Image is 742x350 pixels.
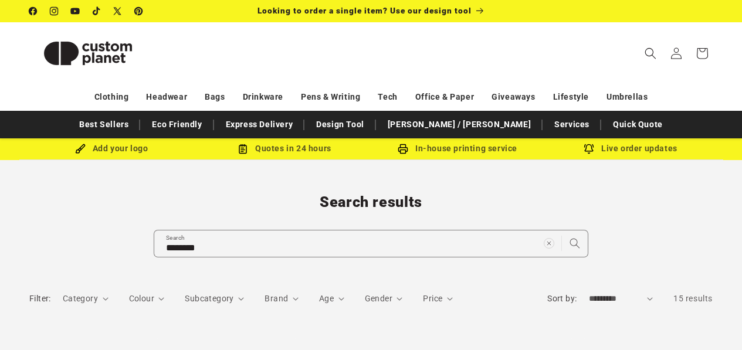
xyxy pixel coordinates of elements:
summary: Category (0 selected) [63,293,109,305]
summary: Colour (0 selected) [129,293,165,305]
button: Clear search term [536,230,562,256]
span: Age [319,294,334,303]
summary: Subcategory (0 selected) [185,293,244,305]
h1: Search results [29,193,713,212]
summary: Price [423,293,453,305]
label: Sort by: [547,294,577,303]
span: Category [63,294,98,303]
a: Lifestyle [553,87,589,107]
a: [PERSON_NAME] / [PERSON_NAME] [382,114,537,135]
a: Office & Paper [415,87,474,107]
a: Bags [205,87,225,107]
span: Colour [129,294,154,303]
a: Giveaways [492,87,535,107]
h2: Filter: [29,293,51,305]
a: Umbrellas [607,87,648,107]
a: Eco Friendly [146,114,208,135]
a: Clothing [94,87,129,107]
img: In-house printing [398,144,408,154]
a: Drinkware [243,87,283,107]
summary: Age (0 selected) [319,293,344,305]
a: Best Sellers [73,114,134,135]
span: Looking to order a single item? Use our design tool [258,6,472,15]
div: Quotes in 24 hours [198,141,371,156]
a: Pens & Writing [301,87,360,107]
a: Tech [378,87,397,107]
span: Brand [265,294,288,303]
div: Live order updates [544,141,717,156]
span: Price [423,294,442,303]
summary: Brand (0 selected) [265,293,299,305]
div: In-house printing service [371,141,544,156]
button: Search [562,230,588,256]
span: 15 results [673,294,713,303]
span: Subcategory [185,294,233,303]
a: Custom Planet [25,22,151,84]
a: Express Delivery [220,114,299,135]
img: Brush Icon [75,144,86,154]
img: Custom Planet [29,27,147,80]
a: Design Tool [310,114,370,135]
a: Services [548,114,595,135]
a: Quick Quote [607,114,669,135]
summary: Search [638,40,663,66]
img: Order Updates Icon [238,144,248,154]
img: Order updates [584,144,594,154]
summary: Gender (0 selected) [365,293,403,305]
div: Add your logo [25,141,198,156]
a: Headwear [146,87,187,107]
span: Gender [365,294,392,303]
